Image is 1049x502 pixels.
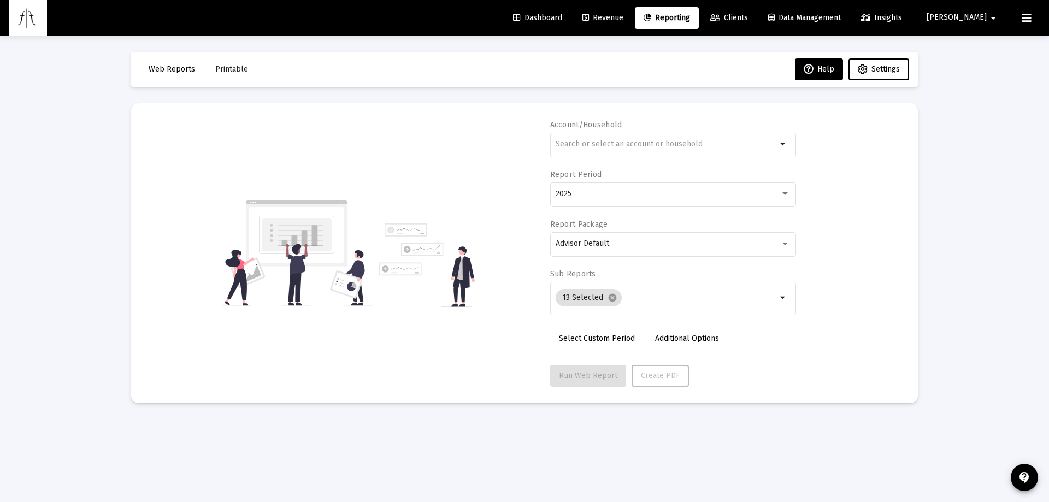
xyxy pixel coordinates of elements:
[149,64,195,74] span: Web Reports
[550,120,622,129] label: Account/Household
[702,7,757,29] a: Clients
[379,223,475,307] img: reporting-alt
[550,220,608,229] label: Report Package
[556,140,777,149] input: Search or select an account or household
[861,13,902,22] span: Insights
[848,58,909,80] button: Settings
[777,138,790,151] mat-icon: arrow_drop_down
[1018,471,1031,484] mat-icon: contact_support
[795,58,843,80] button: Help
[550,365,626,387] button: Run Web Report
[556,289,622,306] mat-chip: 13 Selected
[550,269,596,279] label: Sub Reports
[222,199,373,307] img: reporting
[513,13,562,22] span: Dashboard
[655,334,719,343] span: Additional Options
[852,7,911,29] a: Insights
[777,291,790,304] mat-icon: arrow_drop_down
[504,7,571,29] a: Dashboard
[582,13,623,22] span: Revenue
[559,334,635,343] span: Select Custom Period
[644,13,690,22] span: Reporting
[635,7,699,29] a: Reporting
[987,7,1000,29] mat-icon: arrow_drop_down
[927,13,987,22] span: [PERSON_NAME]
[641,371,680,380] span: Create PDF
[556,239,609,248] span: Advisor Default
[550,170,602,179] label: Report Period
[632,365,689,387] button: Create PDF
[556,189,571,198] span: 2025
[215,64,248,74] span: Printable
[768,13,841,22] span: Data Management
[556,287,777,309] mat-chip-list: Selection
[17,7,39,29] img: Dashboard
[914,7,1013,28] button: [PERSON_NAME]
[574,7,632,29] a: Revenue
[608,293,617,303] mat-icon: cancel
[207,58,257,80] button: Printable
[871,64,900,74] span: Settings
[710,13,748,22] span: Clients
[759,7,850,29] a: Data Management
[804,64,834,74] span: Help
[559,371,617,380] span: Run Web Report
[140,58,204,80] button: Web Reports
